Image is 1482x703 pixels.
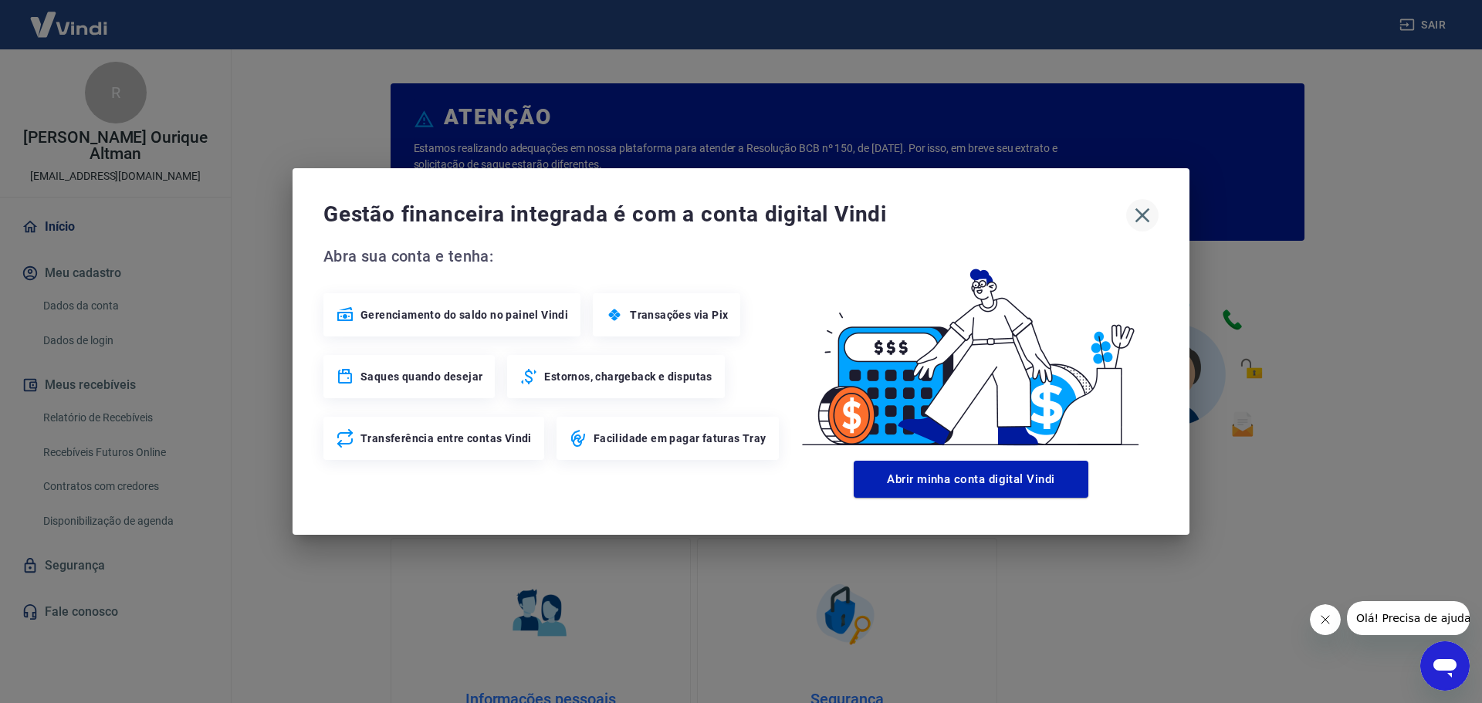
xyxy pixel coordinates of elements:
[323,199,1126,230] span: Gestão financeira integrada é com a conta digital Vindi
[323,244,783,269] span: Abra sua conta e tenha:
[783,244,1159,455] img: Good Billing
[594,431,766,446] span: Facilidade em pagar faturas Tray
[360,369,482,384] span: Saques quando desejar
[1347,601,1470,635] iframe: Mensagem da empresa
[630,307,728,323] span: Transações via Pix
[1420,641,1470,691] iframe: Botão para abrir a janela de mensagens
[854,461,1088,498] button: Abrir minha conta digital Vindi
[544,369,712,384] span: Estornos, chargeback e disputas
[9,11,130,23] span: Olá! Precisa de ajuda?
[360,431,532,446] span: Transferência entre contas Vindi
[360,307,568,323] span: Gerenciamento do saldo no painel Vindi
[1310,604,1341,635] iframe: Fechar mensagem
